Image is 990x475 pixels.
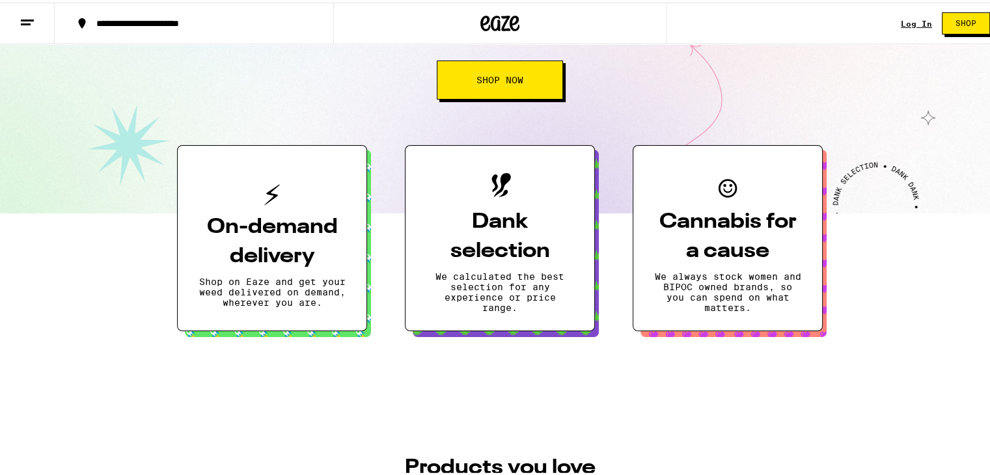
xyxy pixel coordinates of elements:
[654,205,801,264] h3: Cannabis for a cause
[199,274,346,305] p: Shop on Eaze and get your weed delivered on demand, wherever you are.
[956,17,976,25] span: Shop
[942,10,990,32] button: Shop
[405,142,595,329] button: Dank selectionWe calculated the best selection for any experience or price range.
[476,73,523,82] span: Shop Now
[437,58,563,97] button: Shop Now
[901,17,932,25] div: Log In
[633,142,823,329] button: Cannabis for a causeWe always stock women and BIPOC owned brands, so you can spend on what matters.
[177,142,367,329] button: On-demand deliveryShop on Eaze and get your weed delivered on demand, wherever you are.
[426,269,573,310] p: We calculated the best selection for any experience or price range.
[199,210,346,269] h3: On-demand delivery
[654,269,801,310] p: We always stock women and BIPOC owned brands, so you can spend on what matters.
[426,205,573,264] h3: Dank selection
